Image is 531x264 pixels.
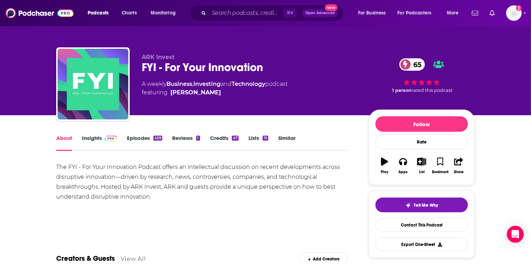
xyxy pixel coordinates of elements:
[381,170,389,174] div: Play
[369,54,475,98] div: 65 1 personrated this podcast
[196,136,200,141] div: 1
[210,135,239,151] a: Credits47
[405,203,411,208] img: tell me why sparkle
[6,6,74,20] img: Podchaser - Follow, Share and Rate Podcasts
[127,135,162,151] a: Episodes459
[167,81,192,87] a: Business
[170,88,221,97] a: [PERSON_NAME]
[394,153,412,178] button: Apps
[399,58,425,71] a: 65
[284,8,297,18] span: ⌘ K
[56,162,348,202] div: The FYI - For Your Innovation Podcast offers an intellectual discussion on recent developments ac...
[121,255,146,262] a: View All
[414,203,438,208] span: Tell Me Why
[142,80,288,97] div: A weekly podcast
[454,170,463,174] div: Share
[375,218,468,232] a: Contact This Podcast
[507,226,524,243] div: Open Intercom Messenger
[153,136,162,141] div: 459
[82,135,117,151] a: InsightsPodchaser Pro
[302,9,338,17] button: Open AdvancedNew
[192,81,193,87] span: ,
[122,8,137,18] span: Charts
[263,136,268,141] div: 15
[83,7,118,19] button: open menu
[325,4,338,11] span: New
[56,135,72,151] a: About
[142,54,175,60] span: ARK Invest
[506,5,522,21] button: Show profile menu
[358,8,386,18] span: For Business
[196,5,351,21] div: Search podcasts, credits, & more...
[413,153,431,178] button: List
[375,135,468,149] div: Rate
[305,11,335,15] span: Open Advanced
[469,7,481,19] a: Show notifications dropdown
[375,198,468,212] button: tell me why sparkleTell Me Why
[221,81,232,87] span: and
[172,135,200,151] a: Reviews1
[105,136,117,141] img: Podchaser Pro
[249,135,268,151] a: Lists15
[506,5,522,21] span: Logged in as lizziehan
[278,135,296,151] a: Similar
[442,7,468,19] button: open menu
[142,88,288,97] span: featuring
[353,7,395,19] button: open menu
[193,81,221,87] a: Investing
[419,170,425,174] div: List
[232,81,265,87] a: Technology
[407,58,425,71] span: 65
[506,5,522,21] img: User Profile
[398,8,432,18] span: For Podcasters
[392,88,412,93] span: 1 person
[375,153,394,178] button: Play
[412,88,453,93] span: rated this podcast
[393,7,442,19] button: open menu
[432,170,449,174] div: Bookmark
[431,153,449,178] button: Bookmark
[375,116,468,132] button: Follow
[232,136,239,141] div: 47
[117,7,141,19] a: Charts
[450,153,468,178] button: Share
[58,49,128,119] img: FYI - For Your Innovation
[151,8,176,18] span: Monitoring
[375,237,468,251] button: Export One-Sheet
[487,7,498,19] a: Show notifications dropdown
[516,5,522,11] svg: Add a profile image
[146,7,185,19] button: open menu
[209,7,284,19] input: Search podcasts, credits, & more...
[399,170,408,174] div: Apps
[56,254,115,263] a: Creators & Guests
[88,8,109,18] span: Podcasts
[447,8,459,18] span: More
